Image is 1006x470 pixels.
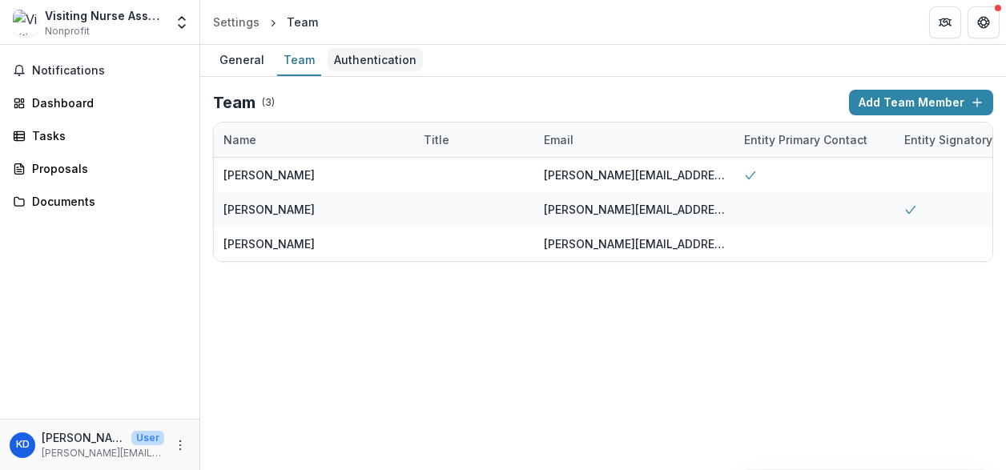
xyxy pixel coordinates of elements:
[214,131,266,148] div: Name
[223,235,315,252] div: [PERSON_NAME]
[214,123,414,157] div: Name
[32,160,180,177] div: Proposals
[6,188,193,215] a: Documents
[213,48,271,71] div: General
[328,48,423,71] div: Authentication
[223,201,315,218] div: [PERSON_NAME]
[207,10,266,34] a: Settings
[734,131,877,148] div: Entity Primary Contact
[171,6,193,38] button: Open entity switcher
[534,131,583,148] div: Email
[45,7,164,24] div: Visiting Nurse Association of Southeastern CT
[544,167,725,183] div: [PERSON_NAME][EMAIL_ADDRESS][PERSON_NAME][DOMAIN_NAME]
[929,6,961,38] button: Partners
[6,90,193,116] a: Dashboard
[534,123,734,157] div: Email
[968,6,1000,38] button: Get Help
[213,14,260,30] div: Settings
[223,167,315,183] div: [PERSON_NAME]
[262,95,275,110] p: ( 3 )
[6,155,193,182] a: Proposals
[13,10,38,35] img: Visiting Nurse Association of Southeastern CT
[287,14,318,30] div: Team
[131,431,164,445] p: User
[213,93,256,112] h2: Team
[414,131,459,148] div: Title
[171,436,190,455] button: More
[32,193,180,210] div: Documents
[6,123,193,149] a: Tasks
[16,440,30,450] div: Karen DeSantis
[32,94,180,111] div: Dashboard
[277,48,321,71] div: Team
[895,131,1002,148] div: Entity Signatory
[734,123,895,157] div: Entity Primary Contact
[277,45,321,76] a: Team
[6,58,193,83] button: Notifications
[32,64,187,78] span: Notifications
[32,127,180,144] div: Tasks
[544,201,725,218] div: [PERSON_NAME][EMAIL_ADDRESS][PERSON_NAME][DOMAIN_NAME]
[849,90,993,115] button: Add Team Member
[328,45,423,76] a: Authentication
[414,123,534,157] div: Title
[42,446,164,460] p: [PERSON_NAME][EMAIL_ADDRESS][PERSON_NAME][DOMAIN_NAME]
[45,24,90,38] span: Nonprofit
[544,235,725,252] div: [PERSON_NAME][EMAIL_ADDRESS][PERSON_NAME][DOMAIN_NAME]
[42,429,125,446] p: [PERSON_NAME]
[213,45,271,76] a: General
[207,10,324,34] nav: breadcrumb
